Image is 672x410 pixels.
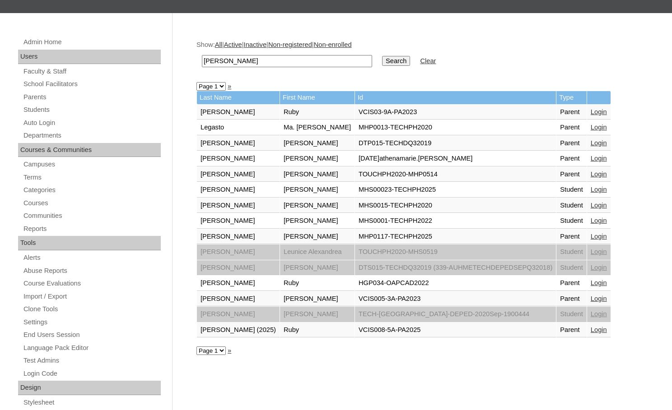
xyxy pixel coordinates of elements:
[556,120,587,135] td: Parent
[18,236,161,250] div: Tools
[197,182,280,198] td: [PERSON_NAME]
[591,108,607,115] a: Login
[228,83,231,90] a: »
[556,276,587,291] td: Parent
[197,244,280,260] td: [PERSON_NAME]
[23,117,161,129] a: Auto Login
[355,120,556,135] td: MHP0013-TECHPH2020
[556,291,587,307] td: Parent
[355,307,556,322] td: TECH-[GEOGRAPHIC_DATA]-DEPED-2020Sep-1900444
[202,55,372,67] input: Search
[23,397,161,408] a: Stylesheet
[197,105,280,120] td: [PERSON_NAME]
[591,310,607,318] a: Login
[280,167,355,182] td: [PERSON_NAME]
[197,167,280,182] td: [PERSON_NAME]
[591,264,607,271] a: Login
[23,355,161,366] a: Test Admins
[23,223,161,235] a: Reports
[280,198,355,213] td: [PERSON_NAME]
[355,322,556,338] td: VCIS008-5A-PA2025
[23,104,161,115] a: Students
[18,143,161,157] div: Courses & Communities
[23,130,161,141] a: Departments
[280,229,355,244] td: [PERSON_NAME]
[355,91,556,104] td: Id
[224,41,242,48] a: Active
[355,182,556,198] td: MHS00023-TECHPH2025
[23,278,161,289] a: Course Evaluations
[23,172,161,183] a: Terms
[23,210,161,221] a: Communities
[591,217,607,224] a: Login
[23,368,161,379] a: Login Code
[197,276,280,291] td: [PERSON_NAME]
[244,41,267,48] a: Inactive
[355,167,556,182] td: TOUCHPH2020-MHP0514
[280,276,355,291] td: Ruby
[355,213,556,229] td: MHS0001-TECHPH2022
[280,136,355,151] td: [PERSON_NAME]
[280,182,355,198] td: [PERSON_NAME]
[591,139,607,147] a: Login
[215,41,222,48] a: All
[591,202,607,209] a: Login
[591,279,607,286] a: Login
[23,291,161,302] a: Import / Export
[23,198,161,209] a: Courses
[556,229,587,244] td: Parent
[591,233,607,240] a: Login
[355,276,556,291] td: HGP034-OAPCAD2022
[23,329,161,341] a: End Users Session
[280,307,355,322] td: [PERSON_NAME]
[591,295,607,302] a: Login
[355,244,556,260] td: TOUCHPH2020-MHS0519
[280,105,355,120] td: Ruby
[18,50,161,64] div: Users
[591,186,607,193] a: Login
[355,260,556,276] td: DTS015-TECHDQ32019 (339-AUHMETECHDEPEDSEPQ32018)
[280,260,355,276] td: [PERSON_NAME]
[18,381,161,395] div: Design
[280,244,355,260] td: Leunice Alexandrea
[23,252,161,263] a: Alerts
[280,291,355,307] td: [PERSON_NAME]
[355,151,556,166] td: [DATE]athenamarie.[PERSON_NAME]
[197,260,280,276] td: [PERSON_NAME]
[355,105,556,120] td: VCIS03-9A-PA2023
[197,136,280,151] td: [PERSON_NAME]
[280,213,355,229] td: [PERSON_NAME]
[556,182,587,198] td: Student
[280,322,355,338] td: Ruby
[556,307,587,322] td: Student
[591,124,607,131] a: Login
[23,66,161,77] a: Faculty & Staff
[556,213,587,229] td: Student
[228,347,231,354] a: »
[197,307,280,322] td: [PERSON_NAME]
[556,136,587,151] td: Parent
[591,248,607,255] a: Login
[280,120,355,135] td: Ma. [PERSON_NAME]
[23,184,161,196] a: Categories
[23,317,161,328] a: Settings
[197,322,280,338] td: [PERSON_NAME] (2025)
[268,41,312,48] a: Non-registered
[280,91,355,104] td: First Name
[591,155,607,162] a: Login
[355,229,556,244] td: MHP0117-TECHPH2025
[591,170,607,178] a: Login
[23,304,161,315] a: Clone Tools
[23,78,161,90] a: School Facilitators
[197,120,280,135] td: Legasto
[197,91,280,104] td: Last Name
[556,260,587,276] td: Student
[23,92,161,103] a: Parents
[556,167,587,182] td: Parent
[556,198,587,213] td: Student
[197,151,280,166] td: [PERSON_NAME]
[556,91,587,104] td: Type
[23,37,161,48] a: Admin Home
[382,56,410,66] input: Search
[355,291,556,307] td: VCIS005-3A-PA2023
